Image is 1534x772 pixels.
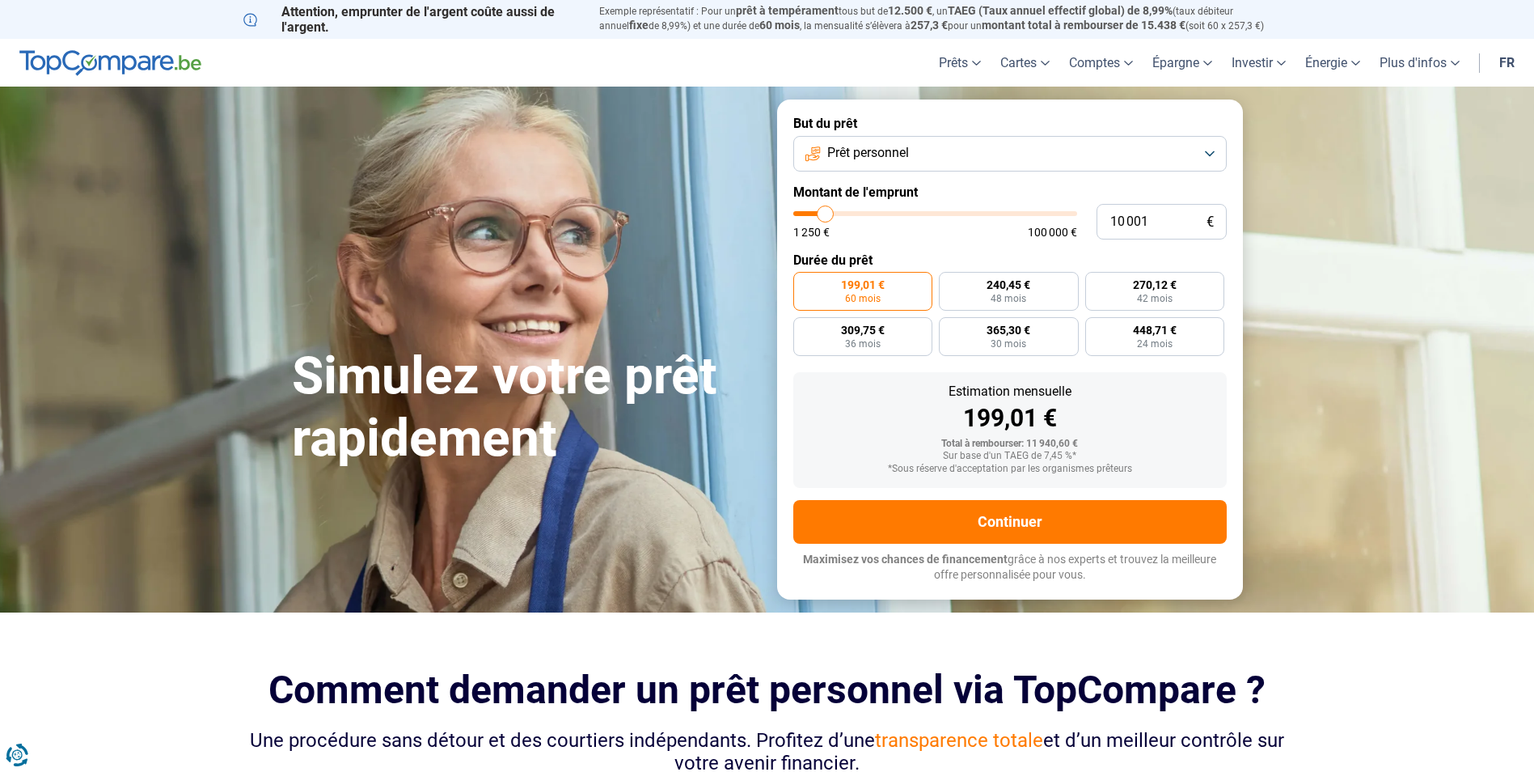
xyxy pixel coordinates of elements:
span: prêt à tempérament [736,4,839,17]
span: 257,3 € [911,19,948,32]
img: TopCompare [19,50,201,76]
div: Sur base d'un TAEG de 7,45 %* [806,451,1214,462]
a: Comptes [1059,39,1143,87]
span: 448,71 € [1133,324,1177,336]
span: Prêt personnel [827,144,909,162]
span: 42 mois [1137,294,1173,303]
label: But du prêt [793,116,1227,131]
h1: Simulez votre prêt rapidement [292,346,758,470]
span: 199,01 € [841,279,885,291]
span: 48 mois [991,294,1026,303]
a: Énergie [1295,39,1370,87]
a: Cartes [991,39,1059,87]
span: TAEG (Taux annuel effectif global) de 8,99% [948,4,1173,17]
span: transparence totale [875,729,1043,752]
label: Durée du prêt [793,252,1227,268]
span: 60 mois [845,294,881,303]
p: grâce à nos experts et trouvez la meilleure offre personnalisée pour vous. [793,552,1227,583]
a: fr [1490,39,1524,87]
a: Prêts [929,39,991,87]
span: 36 mois [845,339,881,349]
h2: Comment demander un prêt personnel via TopCompare ? [243,668,1291,712]
p: Attention, emprunter de l'argent coûte aussi de l'argent. [243,4,580,35]
div: Estimation mensuelle [806,385,1214,398]
span: fixe [629,19,649,32]
a: Plus d'infos [1370,39,1469,87]
span: 365,30 € [987,324,1030,336]
div: *Sous réserve d'acceptation par les organismes prêteurs [806,464,1214,475]
span: 24 mois [1137,339,1173,349]
p: Exemple représentatif : Pour un tous but de , un (taux débiteur annuel de 8,99%) et une durée de ... [599,4,1291,33]
div: 199,01 € [806,406,1214,431]
div: Total à rembourser: 11 940,60 € [806,439,1214,450]
button: Prêt personnel [793,136,1227,172]
span: 60 mois [759,19,800,32]
span: 30 mois [991,339,1026,349]
span: Maximisez vos chances de financement [803,553,1008,566]
span: 270,12 € [1133,279,1177,291]
span: montant total à rembourser de 15.438 € [982,19,1185,32]
a: Épargne [1143,39,1222,87]
label: Montant de l'emprunt [793,185,1227,200]
span: 309,75 € [841,324,885,336]
span: 1 250 € [793,227,830,238]
span: 12.500 € [888,4,932,17]
span: 100 000 € [1028,227,1077,238]
button: Continuer [793,500,1227,544]
span: 240,45 € [987,279,1030,291]
a: Investir [1222,39,1295,87]
span: € [1206,215,1214,229]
